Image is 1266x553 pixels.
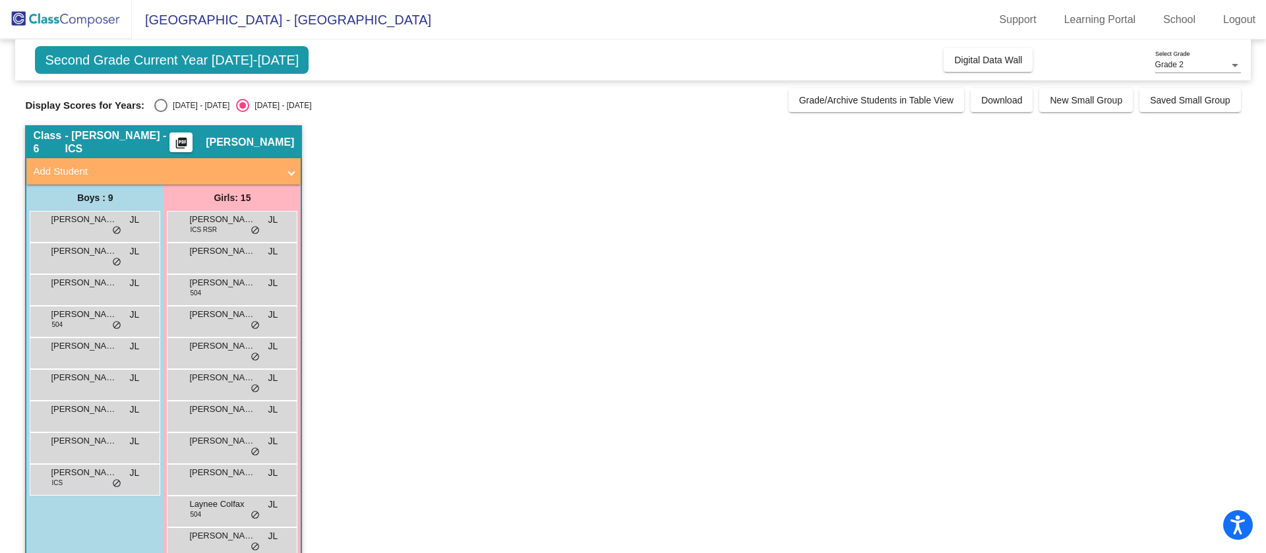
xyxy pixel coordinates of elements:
[26,185,164,211] div: Boys : 9
[189,371,255,384] span: [PERSON_NAME]
[130,276,140,290] span: JL
[251,352,260,363] span: do_not_disturb_alt
[130,339,140,353] span: JL
[251,384,260,394] span: do_not_disturb_alt
[112,225,121,236] span: do_not_disturb_alt
[251,510,260,521] span: do_not_disturb_alt
[51,320,63,330] span: 504
[249,100,311,111] div: [DATE] - [DATE]
[33,129,65,156] span: Class 6
[1139,88,1240,112] button: Saved Small Group
[268,529,278,543] span: JL
[1213,9,1266,30] a: Logout
[189,308,255,321] span: [PERSON_NAME]
[51,308,117,321] span: [PERSON_NAME]
[189,339,255,353] span: [PERSON_NAME]
[130,245,140,258] span: JL
[173,136,189,155] mat-icon: picture_as_pdf
[130,213,140,227] span: JL
[112,479,121,489] span: do_not_disturb_alt
[251,225,260,236] span: do_not_disturb_alt
[112,257,121,268] span: do_not_disturb_alt
[251,542,260,552] span: do_not_disturb_alt
[130,434,140,448] span: JL
[799,95,954,105] span: Grade/Archive Students in Table View
[51,245,117,258] span: [PERSON_NAME]
[268,466,278,480] span: JL
[130,466,140,480] span: JL
[164,185,301,211] div: Girls: 15
[1155,60,1184,69] span: Grade 2
[981,95,1022,105] span: Download
[112,320,121,331] span: do_not_disturb_alt
[190,288,201,298] span: 504
[130,403,140,417] span: JL
[1153,9,1206,30] a: School
[51,339,117,353] span: [PERSON_NAME]
[51,434,117,448] span: [PERSON_NAME]
[1054,9,1147,30] a: Learning Portal
[789,88,965,112] button: Grade/Archive Students in Table View
[190,509,201,519] span: 504
[51,466,117,479] span: [PERSON_NAME]
[989,9,1047,30] a: Support
[51,213,117,226] span: [PERSON_NAME]
[189,276,255,289] span: [PERSON_NAME]
[65,129,170,156] span: - [PERSON_NAME] - ICS
[25,100,144,111] span: Display Scores for Years:
[51,403,117,416] span: [PERSON_NAME]
[1039,88,1133,112] button: New Small Group
[268,276,278,290] span: JL
[51,276,117,289] span: [PERSON_NAME]
[251,320,260,331] span: do_not_disturb_alt
[190,225,217,235] span: ICS RSR
[1150,95,1230,105] span: Saved Small Group
[954,55,1022,65] span: Digital Data Wall
[26,158,301,185] mat-expansion-panel-header: Add Student
[35,46,309,74] span: Second Grade Current Year [DATE]-[DATE]
[130,371,140,385] span: JL
[189,403,255,416] span: [PERSON_NAME]
[189,466,255,479] span: [PERSON_NAME]
[189,529,255,542] span: [PERSON_NAME]
[971,88,1033,112] button: Download
[251,447,260,457] span: do_not_disturb_alt
[268,498,278,511] span: JL
[51,478,63,488] span: ICS
[268,339,278,353] span: JL
[154,99,311,112] mat-radio-group: Select an option
[268,245,278,258] span: JL
[268,434,278,448] span: JL
[189,213,255,226] span: [PERSON_NAME]
[132,9,431,30] span: [GEOGRAPHIC_DATA] - [GEOGRAPHIC_DATA]
[206,136,294,149] span: [PERSON_NAME]
[189,498,255,511] span: Laynee Colfax
[33,164,278,179] mat-panel-title: Add Student
[268,308,278,322] span: JL
[268,213,278,227] span: JL
[268,371,278,385] span: JL
[1050,95,1122,105] span: New Small Group
[189,245,255,258] span: [PERSON_NAME]
[130,308,140,322] span: JL
[169,132,193,152] button: Print Students Details
[944,48,1033,72] button: Digital Data Wall
[167,100,229,111] div: [DATE] - [DATE]
[189,434,255,448] span: [PERSON_NAME]
[268,403,278,417] span: JL
[51,371,117,384] span: [PERSON_NAME]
